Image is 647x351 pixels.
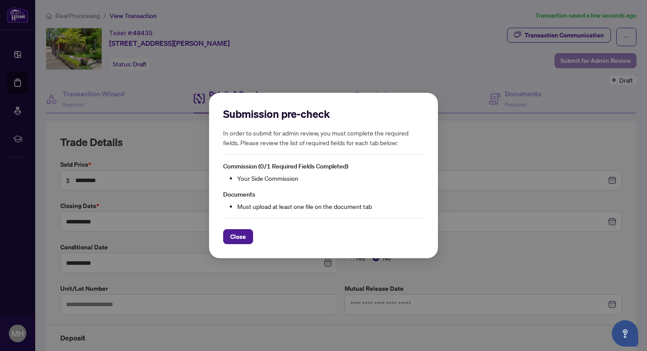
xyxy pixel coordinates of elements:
[223,190,255,198] span: Documents
[223,128,424,147] h5: In order to submit for admin review, you must complete the required fields. Please review the lis...
[237,173,424,183] li: Your Side Commission
[223,229,253,244] button: Close
[237,201,424,211] li: Must upload at least one file on the document tab
[230,230,246,244] span: Close
[223,107,424,121] h2: Submission pre-check
[223,162,348,170] span: Commission (0/1 Required Fields Completed)
[612,320,638,347] button: Open asap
